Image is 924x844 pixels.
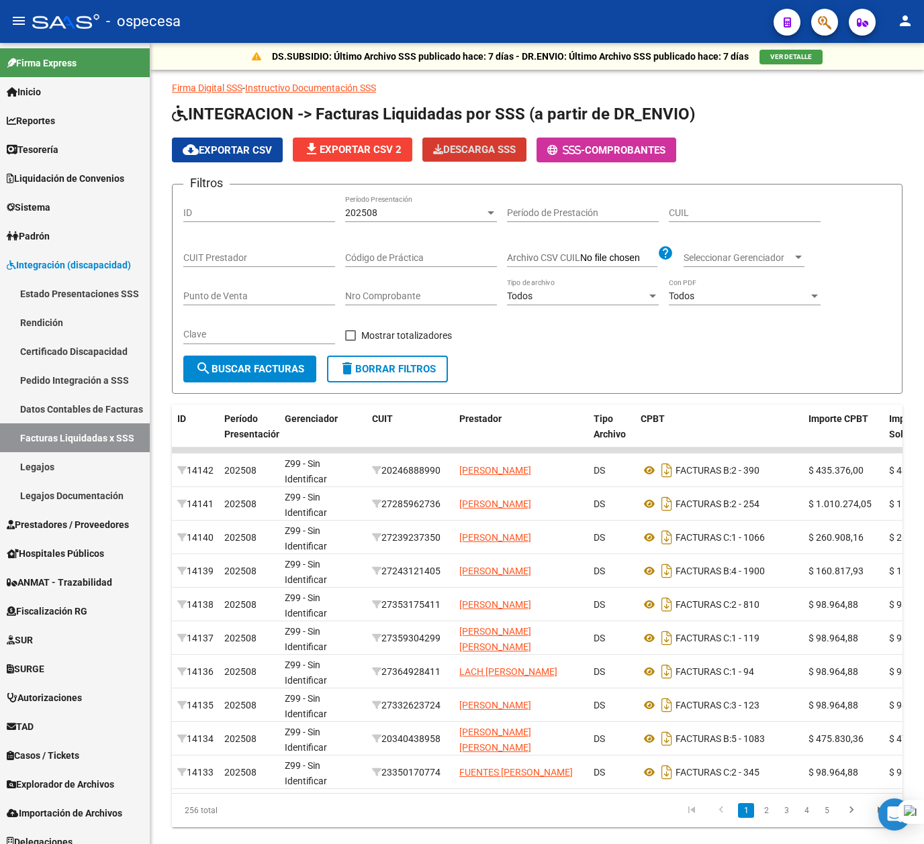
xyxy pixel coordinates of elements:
[183,144,272,156] span: Exportar CSV
[798,803,815,818] a: 4
[594,666,605,677] span: DS
[808,532,864,543] span: $ 260.908,16
[279,405,367,464] datatable-header-cell: Gerenciador
[459,767,573,778] span: FUENTES [PERSON_NAME]
[756,799,776,822] li: page 2
[819,803,835,818] a: 5
[588,405,635,464] datatable-header-cell: Tipo Archivo
[177,664,214,680] div: 14136
[7,229,50,244] span: Padrón
[224,498,257,509] span: 202508
[7,546,104,561] span: Hospitales Públicos
[372,664,449,680] div: 27364928411
[808,498,872,509] span: $ 1.010.274,05
[641,460,798,481] div: 2 - 390
[770,53,812,60] span: VER DETALLE
[183,142,199,158] mat-icon: cloud_download
[285,760,327,786] span: Z99 - Sin Identificar
[422,138,526,162] button: Descarga SSS
[172,405,219,464] datatable-header-cell: ID
[808,767,858,778] span: $ 98.964,88
[585,144,665,156] span: Comprobantes
[641,527,798,548] div: 1 - 1066
[808,700,858,710] span: $ 98.964,88
[459,532,531,543] span: [PERSON_NAME]
[372,765,449,780] div: 23350170774
[367,405,454,464] datatable-header-cell: CUIT
[345,207,377,218] span: 202508
[177,463,214,478] div: 14142
[285,693,327,719] span: Z99 - Sin Identificar
[177,530,214,545] div: 14140
[641,728,798,749] div: 5 - 1083
[459,413,502,424] span: Prestador
[459,666,557,677] span: LACH [PERSON_NAME]
[7,748,79,763] span: Casos / Tickets
[669,291,694,301] span: Todos
[183,356,316,382] button: Buscar Facturas
[11,13,27,29] mat-icon: menu
[676,465,731,476] span: FACTURAS B:
[868,803,894,818] a: go to last page
[684,252,792,264] span: Seleccionar Gerenciador
[7,806,122,821] span: Importación de Archivos
[676,733,731,744] span: FACTURAS B:
[172,83,242,93] a: Firma Digital SSS
[7,719,34,734] span: TAD
[224,733,257,744] span: 202508
[808,733,864,744] span: $ 475.830,36
[839,803,864,818] a: go to next page
[803,405,884,464] datatable-header-cell: Importe CPBT
[507,252,580,263] span: Archivo CSV CUIL
[594,413,626,439] span: Tipo Archivo
[459,599,531,610] span: [PERSON_NAME]
[658,560,676,582] i: Descargar documento
[172,794,316,827] div: 256 total
[422,138,526,162] app-download-masive: Descarga masiva de comprobantes (adjuntos)
[293,138,412,162] button: Exportar CSV 2
[7,575,112,590] span: ANMAT - Trazabilidad
[808,666,858,677] span: $ 98.964,88
[7,171,124,186] span: Liquidación de Convenios
[738,803,754,818] a: 1
[7,85,41,99] span: Inicio
[285,660,327,686] span: Z99 - Sin Identificar
[758,803,774,818] a: 2
[433,144,516,156] span: Descarga SSS
[808,566,864,576] span: $ 160.817,93
[459,626,531,652] span: [PERSON_NAME] [PERSON_NAME]
[177,496,214,512] div: 14141
[304,141,320,157] mat-icon: file_download
[594,566,605,576] span: DS
[372,731,449,747] div: 20340438958
[285,592,327,619] span: Z99 - Sin Identificar
[676,566,731,576] span: FACTURAS B:
[808,599,858,610] span: $ 98.964,88
[658,627,676,649] i: Descargar documento
[372,698,449,713] div: 27332623724
[285,727,327,753] span: Z99 - Sin Identificar
[778,803,794,818] a: 3
[177,413,186,424] span: ID
[679,803,704,818] a: go to first page
[708,803,734,818] a: go to previous page
[594,767,605,778] span: DS
[177,597,214,613] div: 14138
[304,144,402,156] span: Exportar CSV 2
[808,633,858,643] span: $ 98.964,88
[459,700,531,710] span: [PERSON_NAME]
[759,50,823,64] button: VER DETALLE
[878,798,911,831] div: Open Intercom Messenger
[224,599,257,610] span: 202508
[594,498,605,509] span: DS
[808,465,864,476] span: $ 435.376,00
[183,174,230,193] h3: Filtros
[594,599,605,610] span: DS
[372,413,393,424] span: CUIT
[224,767,257,778] span: 202508
[7,258,131,272] span: Integración (discapacidad)
[172,81,903,95] p: -
[658,460,676,481] i: Descargar documento
[635,405,803,464] datatable-header-cell: CPBT
[641,627,798,649] div: 1 - 119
